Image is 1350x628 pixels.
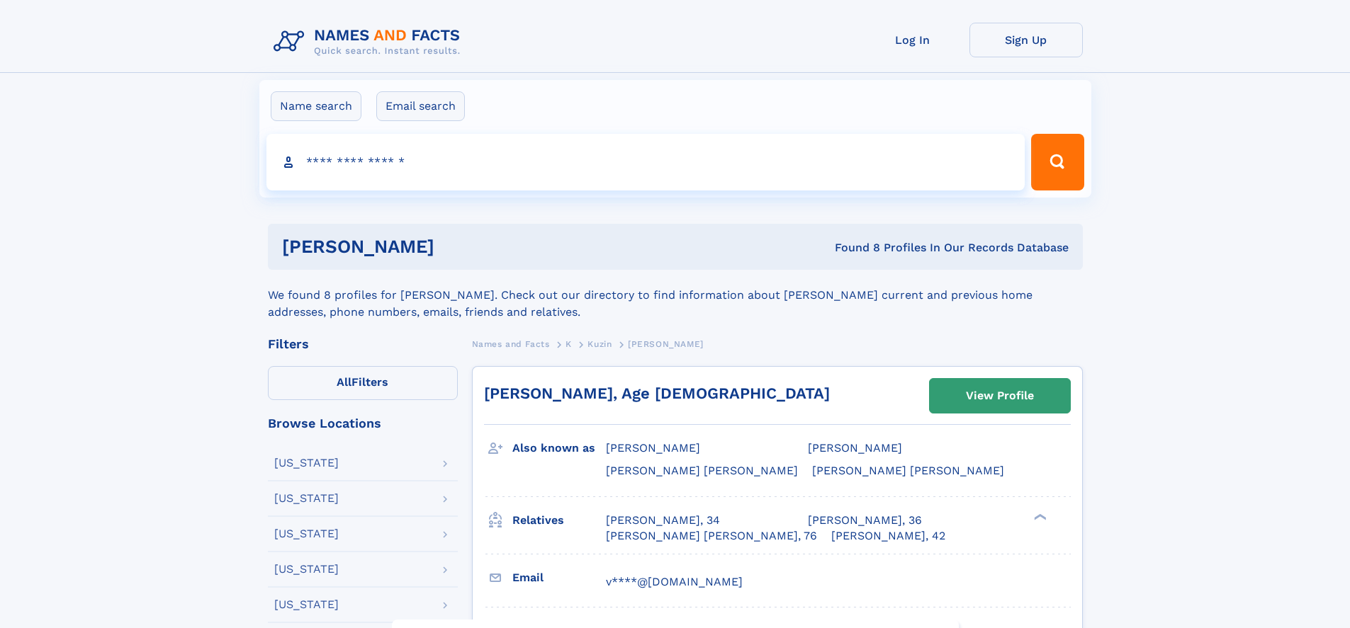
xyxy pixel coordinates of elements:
[274,493,339,504] div: [US_STATE]
[274,599,339,610] div: [US_STATE]
[808,441,902,455] span: [PERSON_NAME]
[856,23,969,57] a: Log In
[831,528,945,544] a: [PERSON_NAME], 42
[930,379,1070,413] a: View Profile
[606,513,720,528] a: [PERSON_NAME], 34
[566,339,572,349] span: K
[484,384,830,402] a: [PERSON_NAME], Age [DEMOGRAPHIC_DATA]
[268,417,458,430] div: Browse Locations
[587,335,612,353] a: Kuzin
[606,464,798,477] span: [PERSON_NAME] [PERSON_NAME]
[268,270,1083,321] div: We found 8 profiles for [PERSON_NAME]. Check out our directory to find information about [PERSON_...
[337,375,351,389] span: All
[271,91,361,121] label: Name search
[268,23,472,61] img: Logo Names and Facts
[808,513,922,528] a: [PERSON_NAME], 36
[282,238,635,256] h1: [PERSON_NAME]
[812,464,1004,477] span: [PERSON_NAME] [PERSON_NAME]
[634,240,1069,256] div: Found 8 Profiles In Our Records Database
[512,508,606,532] h3: Relatives
[512,436,606,460] h3: Also known as
[274,564,339,575] div: [US_STATE]
[1030,512,1047,521] div: ❯
[966,379,1034,412] div: View Profile
[969,23,1083,57] a: Sign Up
[266,134,1025,190] input: search input
[512,566,606,590] h3: Email
[472,335,550,353] a: Names and Facts
[274,457,339,469] div: [US_STATE]
[1031,134,1084,190] button: Search Button
[606,441,700,455] span: [PERSON_NAME]
[376,91,465,121] label: Email search
[566,335,572,353] a: K
[587,339,612,349] span: Kuzin
[268,338,458,350] div: Filters
[606,528,817,544] a: [PERSON_NAME] [PERSON_NAME], 76
[274,528,339,539] div: [US_STATE]
[628,339,704,349] span: [PERSON_NAME]
[268,366,458,400] label: Filters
